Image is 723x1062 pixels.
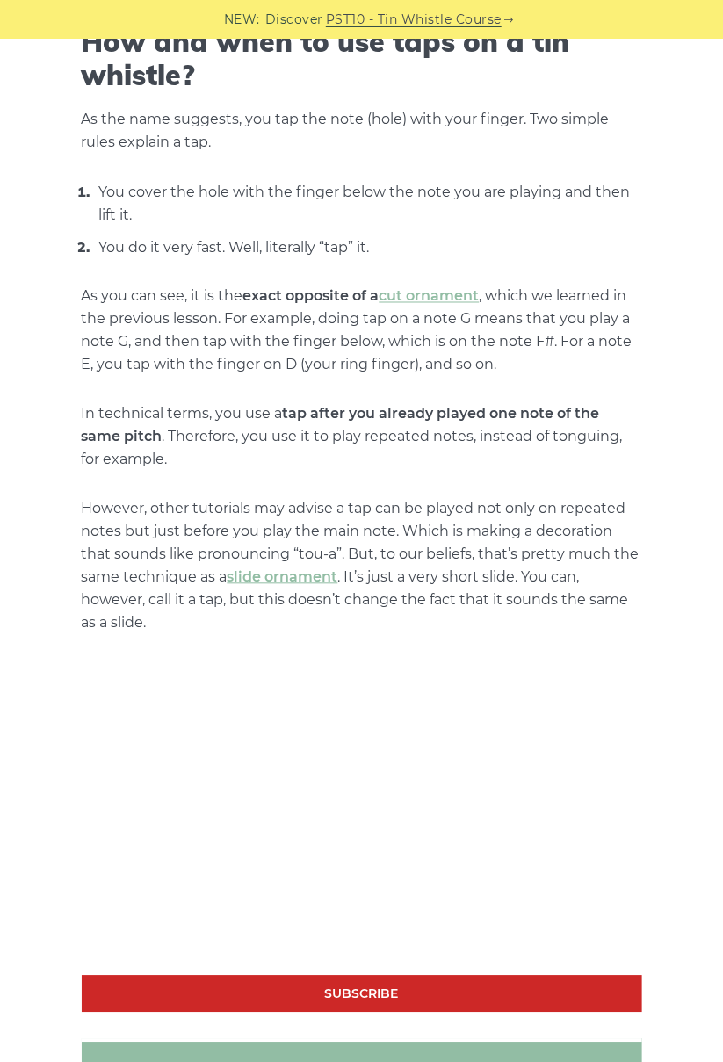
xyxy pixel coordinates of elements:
a: PST10 - Tin Whistle Course [326,10,502,30]
iframe: Taps Ornamentation - Irish Tin Whistle Tutorial [82,661,642,977]
span: Discover [265,10,323,30]
strong: exact opposite of a [243,288,480,305]
li: You do it very fast. Well, literally “tap” it. [95,235,642,259]
p: In technical terms, you use a . Therefore, you use it to play repeated notes, instead of tonguing... [82,403,642,472]
p: As you can see, it is the , which we learned in the previous lesson. For example, doing tap on a ... [82,285,642,377]
li: You cover the hole with the finger below the note you are playing and then lift it. [95,180,642,227]
a: cut ornament [380,288,480,305]
p: However, other tutorials may advise a tap can be played not only on repeated notes but just befor... [82,498,642,635]
span: NEW: [224,10,260,30]
strong: tap after you already played one note of the same pitch [82,406,600,445]
h2: How and when to use taps on a tin whistle? [82,25,642,92]
a: Subscribe [82,976,642,1014]
p: As the name suggests, you tap the note (hole) with your finger. Two simple rules explain a tap. [82,108,642,154]
a: slide ornament [228,569,338,586]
